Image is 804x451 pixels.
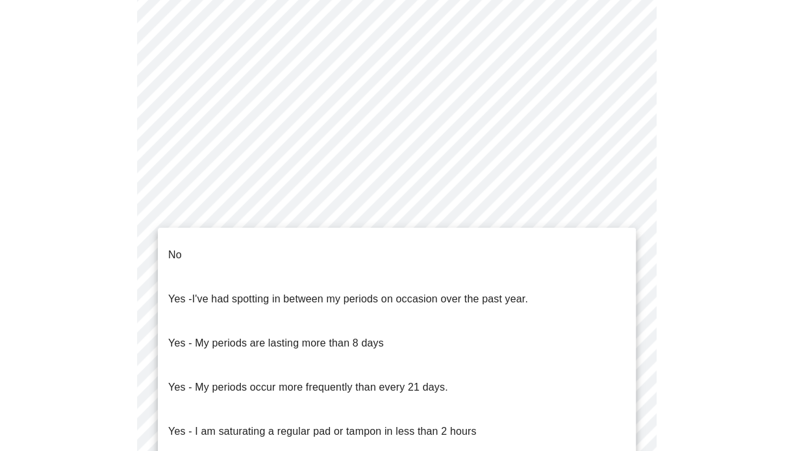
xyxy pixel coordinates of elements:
[192,293,528,304] span: I've had spotting in between my periods on occasion over the past year.
[168,291,528,307] p: Yes -
[168,380,448,395] p: Yes - My periods occur more frequently than every 21 days.
[168,247,182,263] p: No
[168,335,384,351] p: Yes - My periods are lasting more than 8 days
[168,424,476,439] p: Yes - I am saturating a regular pad or tampon in less than 2 hours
